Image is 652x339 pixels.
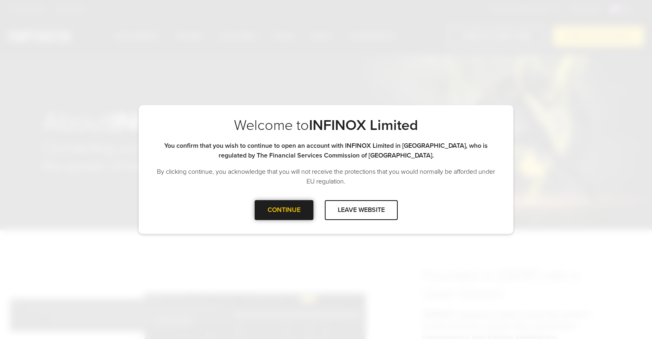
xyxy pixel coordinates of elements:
[155,117,497,134] p: Welcome to
[255,200,313,220] div: CONTINUE
[155,167,497,186] p: By clicking continue, you acknowledge that you will not receive the protections that you would no...
[164,142,488,160] strong: You confirm that you wish to continue to open an account with INFINOX Limited in [GEOGRAPHIC_DATA...
[309,117,418,134] strong: INFINOX Limited
[325,200,398,220] div: LEAVE WEBSITE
